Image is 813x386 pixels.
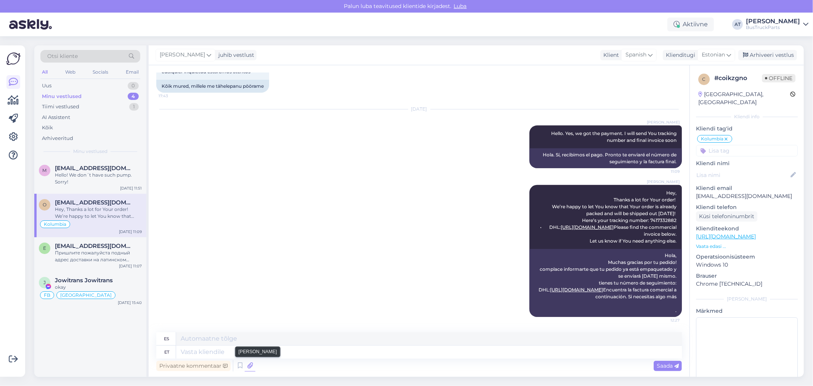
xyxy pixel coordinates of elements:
[55,172,142,185] div: Hello! We don´t have such pump. Sorry!
[55,199,134,206] span: olgalizeth03@gmail.com
[698,90,790,106] div: [GEOGRAPHIC_DATA], [GEOGRAPHIC_DATA]
[746,18,808,31] a: [PERSON_NAME]BusTruckParts
[600,51,619,59] div: Klient
[44,222,66,227] span: Kolumbia
[696,113,798,120] div: Kliendi info
[118,300,142,306] div: [DATE] 15:40
[55,206,142,220] div: Hey, Thanks a lot for Your order! We’re happy to let You know that Your order is already packed a...
[746,24,800,31] div: BusTruckParts
[696,272,798,280] p: Brauser
[129,103,139,111] div: 1
[119,229,142,235] div: [DATE] 11:09
[657,362,679,369] span: Saada
[702,76,706,82] span: c
[696,243,798,250] p: Vaata edasi ...
[452,3,469,10] span: Luba
[696,192,798,200] p: [EMAIL_ADDRESS][DOMAIN_NAME]
[159,93,187,99] span: 17:43
[43,202,47,207] span: o
[55,243,134,249] span: esenbek777@gmail.com
[696,253,798,261] p: Operatsioonisüsteem
[42,93,82,100] div: Minu vestlused
[647,119,680,125] span: [PERSON_NAME]
[696,145,798,156] input: Lisa tag
[42,114,70,121] div: AI Assistent
[714,74,762,83] div: # coikzgno
[164,346,169,359] div: et
[702,51,725,59] span: Estonian
[696,280,798,288] p: Chrome [TECHNICAL_ID]
[696,159,798,167] p: Kliendi nimi
[128,93,139,100] div: 4
[119,263,142,269] div: [DATE] 11:07
[529,249,682,317] div: Hola, Muchas gracias por tu pedido! complace informarte que tu pedido ya está empaquetado y se en...
[696,171,789,179] input: Lisa nimi
[551,130,678,143] span: Hello. Yes, we got the payment. I will send You tracking number and final invoice soon
[44,293,50,298] span: FB
[43,280,46,285] span: J
[64,67,77,77] div: Web
[696,203,798,211] p: Kliendi telefon
[43,245,46,251] span: e
[732,19,743,30] div: AT
[529,148,682,168] div: Hola. Sí, recibimos el pago. Pronto te enviaré el número de seguimiento y la factura final.
[6,51,21,66] img: Askly Logo
[667,18,714,31] div: Aktiivne
[43,167,47,173] span: m
[40,67,49,77] div: All
[762,74,795,82] span: Offline
[746,18,800,24] div: [PERSON_NAME]
[120,185,142,191] div: [DATE] 11:51
[55,284,142,291] div: okay
[663,51,695,59] div: Klienditugi
[696,125,798,133] p: Kliendi tag'id
[47,52,78,60] span: Otsi kliente
[156,80,269,93] div: Kõik mured, millele me tähelepanu pöörame
[696,233,756,240] a: [URL][DOMAIN_NAME]
[651,317,680,323] span: 12:27
[550,287,603,293] a: [URL][DOMAIN_NAME]
[738,50,797,60] div: Arhiveeri vestlus
[160,51,205,59] span: [PERSON_NAME]
[42,124,53,132] div: Kõik
[651,169,680,174] span: 11:09
[60,293,112,298] span: [GEOGRAPHIC_DATA]
[625,51,646,59] span: Spanish
[156,106,682,113] div: [DATE]
[696,225,798,233] p: Klienditeekond
[124,67,140,77] div: Email
[91,67,110,77] div: Socials
[128,82,139,90] div: 0
[42,135,73,142] div: Arhiveeritud
[696,261,798,269] p: Windows 10
[647,179,680,185] span: [PERSON_NAME]
[561,224,614,230] a: [URL][DOMAIN_NAME]
[696,184,798,192] p: Kliendi email
[42,103,79,111] div: Tiimi vestlused
[239,348,277,355] small: [PERSON_NAME]
[701,137,723,141] span: Kolumbia
[55,277,113,284] span: Jowitrans Jowitrans
[156,361,231,371] div: Privaatne kommentaar
[42,82,51,90] div: Uus
[696,307,798,315] p: Märkmed
[696,211,757,222] div: Küsi telefoninumbrit
[73,148,107,155] span: Minu vestlused
[55,165,134,172] span: michellegreensmith30@gmail.com
[55,249,142,263] div: Пришлите пожалуйста подный адрес доставки на латинском языке, а также необходим номер телефона
[696,296,798,302] div: [PERSON_NAME]
[215,51,254,59] div: juhib vestlust
[164,332,170,345] div: es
